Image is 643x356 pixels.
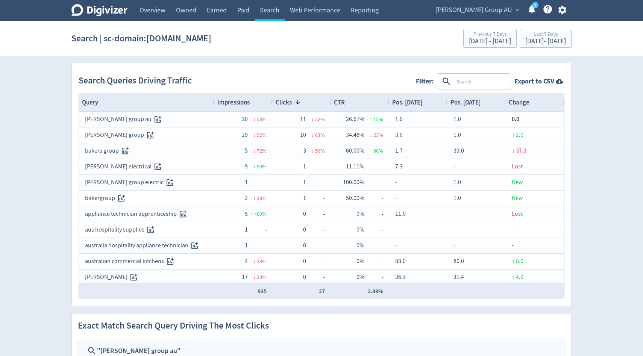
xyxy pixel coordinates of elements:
[525,38,566,45] div: [DATE] - [DATE]
[373,116,383,123] span: 15 %
[245,242,248,249] span: 1
[364,191,383,206] span: -
[85,191,208,206] div: bakergroup
[395,115,403,123] span: 1.0
[85,159,208,174] div: [PERSON_NAME] electrical
[177,208,189,220] button: Track this search query
[373,147,383,154] span: 80 %
[253,258,256,265] span: ↓
[512,273,515,281] span: ↑
[257,147,267,154] span: 72 %
[253,116,256,123] span: ↓
[242,273,248,281] span: 17
[82,98,98,106] span: Query
[356,258,364,265] span: 0%
[364,254,383,269] span: -
[453,179,461,186] span: 1.0
[395,194,397,202] span: -
[433,4,521,16] button: [PERSON_NAME] Group AU
[516,273,523,281] span: 4.9
[248,238,267,253] span: -
[516,258,523,265] span: 8.0
[254,211,267,217] span: 400 %
[258,287,267,295] span: 935
[303,226,306,233] span: 0
[245,147,248,155] span: 5
[469,32,511,38] div: Previous 7 Days
[315,147,325,154] span: 50 %
[512,131,515,139] span: ↑
[512,194,523,202] span: New
[242,115,248,123] span: 30
[257,274,267,280] span: 29 %
[346,163,364,170] span: 11.11%
[253,147,256,154] span: ↓
[364,175,383,190] span: -
[453,258,464,265] span: 80.0
[346,194,364,202] span: 50.00%
[463,29,517,48] button: Previous 7 Days[DATE] - [DATE]
[346,131,364,139] span: 34.48%
[395,273,406,281] span: 36.3
[311,147,314,154] span: ↓
[303,258,306,265] span: 0
[257,195,267,201] span: 33 %
[356,210,364,218] span: 0%
[257,132,267,138] span: 52 %
[303,242,306,249] span: 0
[512,210,523,218] span: Lost
[453,194,461,202] span: 1.0
[370,147,372,154] span: ↑
[516,131,523,139] span: 2.0
[512,242,514,249] span: -
[119,145,131,157] button: Track this search query
[512,258,515,265] span: ↑
[346,115,364,123] span: 36.67%
[356,226,364,233] span: 0%
[245,210,248,218] span: 5
[188,239,201,252] button: Track this search query
[453,131,461,139] span: 1.0
[453,115,461,123] span: 1.0
[303,163,306,170] span: 1
[253,274,256,280] span: ↓
[436,4,512,16] span: [PERSON_NAME] Group AU
[217,98,250,106] span: Impressions
[453,226,455,233] span: -
[364,223,383,237] span: -
[78,320,269,332] h2: Exact Match Search Query Driving The Most Clicks
[306,191,325,206] span: -
[311,116,314,123] span: ↓
[300,131,306,139] span: 10
[364,159,383,174] span: -
[144,224,157,236] button: Track this search query
[248,223,267,237] span: -
[253,163,256,170] span: ↑
[257,163,267,170] span: 50 %
[516,147,526,155] span: 37.3
[85,112,208,127] div: [PERSON_NAME] group au
[395,147,403,155] span: 1.7
[245,163,248,170] span: 9
[303,179,306,186] span: 1
[303,210,306,218] span: 0
[306,175,325,190] span: -
[306,159,325,174] span: -
[85,128,208,142] div: [PERSON_NAME] group
[395,226,397,233] span: -
[85,223,208,237] div: aus hospitality supplies
[370,132,372,138] span: ↓
[79,74,195,87] h2: Search Queries Driving Traffic
[453,147,464,155] span: 39.0
[364,238,383,253] span: -
[395,163,403,170] span: 7.3
[300,115,306,123] span: 11
[303,194,306,202] span: 1
[164,176,176,189] button: Track this search query
[469,38,511,45] div: [DATE] - [DATE]
[306,207,325,221] span: -
[248,175,267,190] span: -
[512,163,523,170] span: Lost
[303,273,306,281] span: 0
[306,270,325,285] span: -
